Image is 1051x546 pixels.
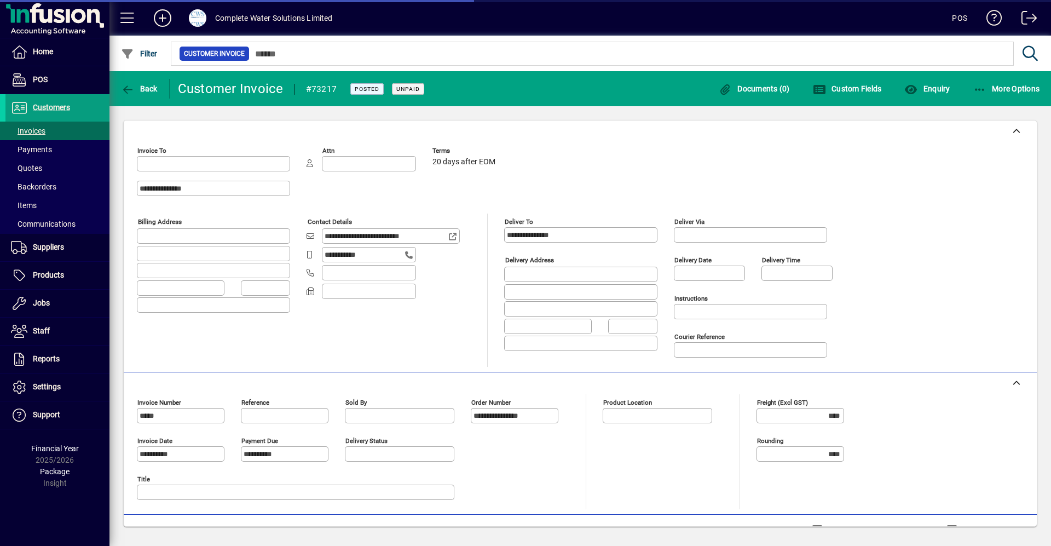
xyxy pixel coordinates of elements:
a: Staff [5,318,109,345]
button: Enquiry [902,79,952,99]
mat-label: Courier Reference [674,333,725,341]
a: Logout [1013,2,1037,38]
span: Items [11,201,37,210]
div: Customer Invoice [178,80,284,97]
button: Filter [118,44,160,64]
mat-label: Delivery date [674,256,712,264]
span: Enquiry [904,84,950,93]
mat-label: Deliver To [505,218,533,226]
mat-label: Invoice To [137,147,166,154]
mat-label: Delivery time [762,256,800,264]
a: Settings [5,373,109,401]
a: Invoices [5,122,109,140]
span: Home [33,47,53,56]
span: Reports [33,354,60,363]
a: Items [5,196,109,215]
a: Products [5,262,109,289]
span: Suppliers [33,243,64,251]
span: Staff [33,326,50,335]
button: Add [145,8,180,28]
a: Home [5,38,109,66]
mat-label: Product location [603,399,652,406]
label: Show Cost/Profit [960,525,1023,536]
span: Custom Fields [813,84,882,93]
mat-label: Deliver via [674,218,704,226]
span: Financial Year [31,444,79,453]
span: Posted [355,85,379,93]
a: Knowledge Base [978,2,1002,38]
span: Payments [11,145,52,154]
span: POS [33,75,48,84]
label: Show Line Volumes/Weights [825,525,927,536]
mat-label: Sold by [345,399,367,406]
span: Documents (0) [719,84,790,93]
div: #73217 [306,81,337,98]
button: Profile [180,8,215,28]
div: POS [952,9,967,27]
span: Package [40,467,70,476]
div: Complete Water Solutions Limited [215,9,333,27]
span: Unpaid [396,85,420,93]
a: Communications [5,215,109,233]
span: Settings [33,382,61,391]
button: Documents (0) [716,79,793,99]
a: Jobs [5,290,109,317]
span: Filter [121,49,158,58]
mat-label: Reference [241,399,269,406]
span: Communications [11,220,76,228]
app-page-header-button: Back [109,79,170,99]
span: More Options [973,84,1040,93]
span: Customers [33,103,70,112]
button: More Options [971,79,1043,99]
button: Back [118,79,160,99]
span: Backorders [11,182,56,191]
span: Invoices [11,127,45,135]
span: Products [33,271,64,279]
mat-label: Invoice number [137,399,181,406]
span: Support [33,410,60,419]
span: Terms [432,147,498,154]
span: Customer Invoice [184,48,245,59]
mat-label: Title [137,475,150,483]
a: Quotes [5,159,109,177]
span: Quotes [11,164,42,173]
a: POS [5,66,109,94]
mat-label: Delivery status [345,437,388,445]
span: 20 days after EOM [432,158,495,166]
span: Jobs [33,298,50,307]
mat-label: Payment due [241,437,278,445]
a: Backorders [5,177,109,196]
a: Payments [5,140,109,159]
mat-label: Attn [322,147,334,154]
a: Support [5,401,109,429]
mat-label: Instructions [674,295,708,302]
mat-label: Rounding [757,437,783,445]
button: Custom Fields [810,79,885,99]
span: Back [121,84,158,93]
mat-label: Freight (excl GST) [757,399,808,406]
mat-label: Invoice date [137,437,172,445]
a: Reports [5,346,109,373]
mat-label: Order number [471,399,511,406]
a: Suppliers [5,234,109,261]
